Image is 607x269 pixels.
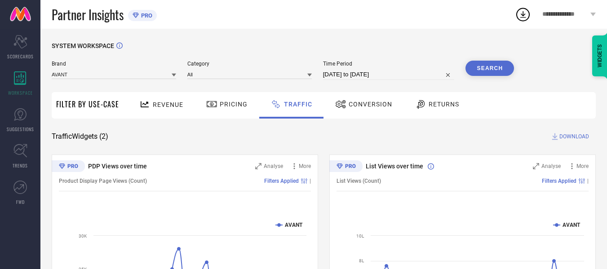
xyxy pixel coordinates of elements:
[7,126,34,132] span: SUGGESTIONS
[139,12,152,19] span: PRO
[59,178,147,184] span: Product Display Page Views (Count)
[264,178,299,184] span: Filters Applied
[359,258,364,263] text: 8L
[284,101,312,108] span: Traffic
[559,132,589,141] span: DOWNLOAD
[255,163,261,169] svg: Zoom
[153,101,183,108] span: Revenue
[465,61,514,76] button: Search
[349,101,392,108] span: Conversion
[541,163,561,169] span: Analyse
[329,160,363,174] div: Premium
[220,101,248,108] span: Pricing
[56,99,119,110] span: Filter By Use-Case
[366,163,423,170] span: List Views over time
[79,234,87,238] text: 30K
[587,178,589,184] span: |
[337,178,381,184] span: List Views (Count)
[542,178,576,184] span: Filters Applied
[52,160,85,174] div: Premium
[429,101,459,108] span: Returns
[264,163,283,169] span: Analyse
[52,61,176,67] span: Brand
[52,5,124,24] span: Partner Insights
[299,163,311,169] span: More
[533,163,539,169] svg: Zoom
[88,163,147,170] span: PDP Views over time
[356,234,364,238] text: 10L
[310,178,311,184] span: |
[285,222,303,228] text: AVANT
[52,132,108,141] span: Traffic Widgets ( 2 )
[187,61,312,67] span: Category
[323,69,455,80] input: Select time period
[13,162,28,169] span: TRENDS
[323,61,455,67] span: Time Period
[8,89,33,96] span: WORKSPACE
[16,198,25,205] span: FWD
[576,163,589,169] span: More
[515,6,531,22] div: Open download list
[52,42,114,49] span: SYSTEM WORKSPACE
[563,222,580,228] text: AVANT
[7,53,34,60] span: SCORECARDS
